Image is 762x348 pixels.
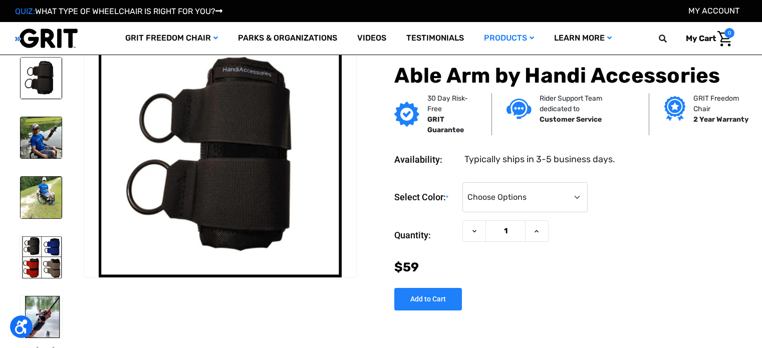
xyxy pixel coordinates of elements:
[394,63,747,88] h1: Able Arm by Handi Accessories
[15,7,35,16] span: QUIZ:
[396,22,474,55] a: Testimonials
[394,182,457,212] label: Select Color:
[347,22,396,55] a: Videos
[115,22,228,55] a: GRIT Freedom Chair
[693,93,750,114] p: GRIT Freedom Chair
[394,220,457,250] label: Quantity:
[394,260,419,274] span: $59
[15,7,222,16] a: QUIZ:WHAT TYPE OF WHEELCHAIR IS RIGHT FOR YOU?
[427,93,476,114] p: 30 Day Risk-Free
[693,115,748,123] strong: 2 Year Warranty
[688,6,739,16] a: Account
[724,28,734,38] span: 0
[20,296,62,338] img: Able Arm by Handi Accessories
[15,28,78,49] img: GRIT All-Terrain Wheelchair and Mobility Equipment
[394,287,462,310] input: Add to Cart
[664,96,685,121] img: Grit freedom
[717,31,732,47] img: Cart
[394,101,419,126] img: GRIT Guarantee
[394,152,457,166] dt: Availability:
[84,35,357,277] img: Able Arm by Handi Accessories
[663,28,678,49] input: Search
[474,22,544,55] a: Products
[686,34,716,43] span: My Cart
[544,22,622,55] a: Learn More
[20,117,62,159] img: Able Arm by Handi Accessories
[228,22,347,55] a: Parks & Organizations
[540,93,634,114] p: Rider Support Team dedicated to
[464,152,615,166] dd: Typically ships in 3-5 business days.
[506,98,532,119] img: Customer service
[20,176,62,218] img: Able Arm by Handi Accessories
[678,28,734,49] a: Cart with 0 items
[427,115,464,134] strong: GRIT Guarantee
[20,57,62,99] img: Able Arm by Handi Accessories
[540,115,602,123] strong: Customer Service
[20,236,62,278] img: Able Arm by Handi Accessories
